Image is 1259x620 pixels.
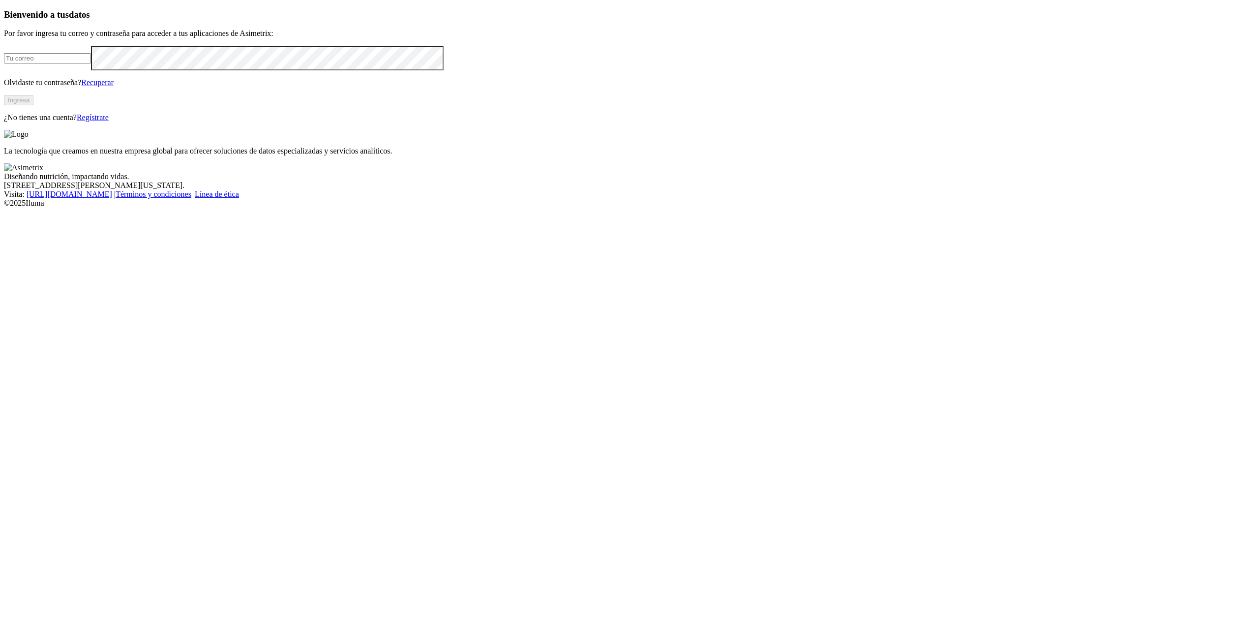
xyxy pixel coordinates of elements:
[4,29,1255,38] p: Por favor ingresa tu correo y contraseña para acceder a tus aplicaciones de Asimetrix:
[69,9,90,20] span: datos
[4,172,1255,181] div: Diseñando nutrición, impactando vidas.
[4,53,91,63] input: Tu correo
[4,181,1255,190] div: [STREET_ADDRESS][PERSON_NAME][US_STATE].
[4,78,1255,87] p: Olvidaste tu contraseña?
[27,190,112,198] a: [URL][DOMAIN_NAME]
[4,163,43,172] img: Asimetrix
[4,9,1255,20] h3: Bienvenido a tus
[81,78,114,87] a: Recuperar
[4,190,1255,199] div: Visita : | |
[4,199,1255,208] div: © 2025 Iluma
[195,190,239,198] a: Línea de ética
[4,95,33,105] button: Ingresa
[4,130,29,139] img: Logo
[116,190,191,198] a: Términos y condiciones
[4,113,1255,122] p: ¿No tienes una cuenta?
[4,147,1255,155] p: La tecnología que creamos en nuestra empresa global para ofrecer soluciones de datos especializad...
[77,113,109,122] a: Regístrate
